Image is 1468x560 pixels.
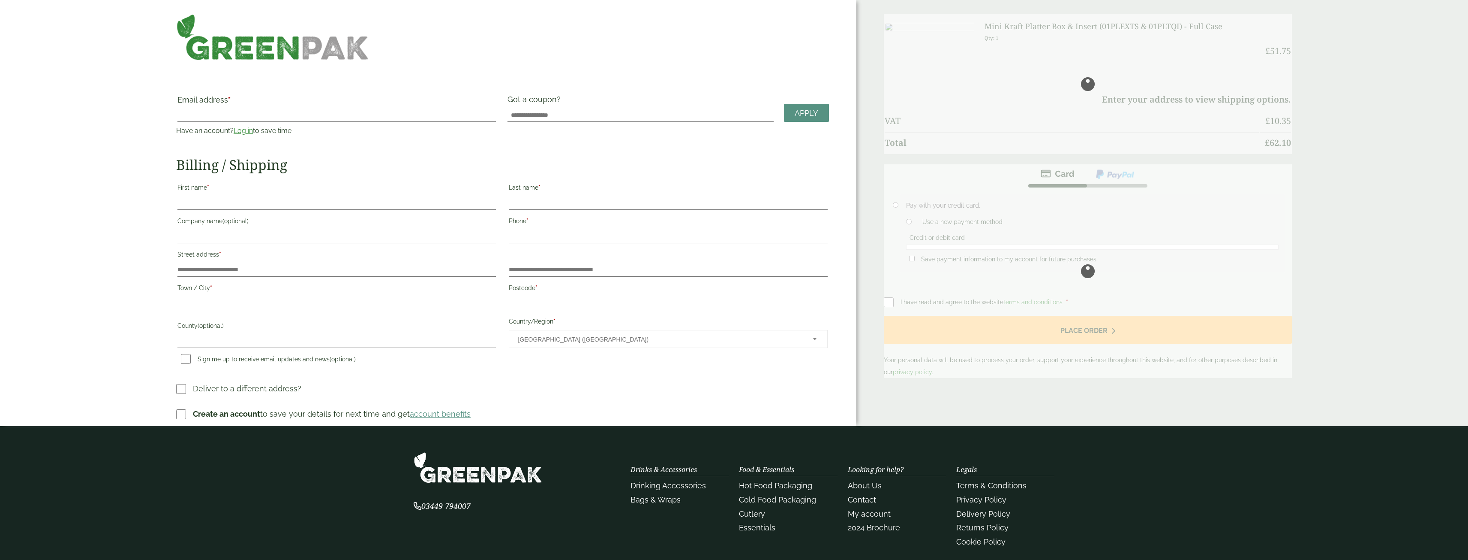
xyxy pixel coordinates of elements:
span: Apply [795,109,818,118]
label: Sign me up to receive email updates and news [177,356,359,365]
label: Town / City [177,282,496,297]
abbr: required [228,95,231,104]
a: Cookie Policy [956,537,1006,546]
a: Bags & Wraps [630,495,681,504]
label: Country/Region [509,315,827,330]
a: 2024 Brochure [848,523,900,532]
abbr: required [553,318,555,325]
label: First name [177,182,496,196]
a: account benefits [410,409,471,418]
strong: Create an account [193,409,260,418]
a: Delivery Policy [956,509,1010,518]
span: United Kingdom (UK) [518,330,801,348]
abbr: required [538,184,540,191]
label: Email address [177,96,496,108]
a: Essentials [739,523,775,532]
a: About Us [848,481,882,490]
label: Postcode [509,282,827,297]
a: Cutlery [739,509,765,518]
a: Returns Policy [956,523,1009,532]
a: Apply [784,104,829,122]
a: Terms & Conditions [956,481,1027,490]
span: (optional) [222,218,249,224]
img: GreenPak Supplies [414,452,542,483]
h2: Billing / Shipping [176,157,829,173]
abbr: required [210,285,212,291]
a: Contact [848,495,876,504]
label: Phone [509,215,827,230]
abbr: required [219,251,221,258]
label: Street address [177,248,496,263]
a: Log in [234,127,253,135]
span: (optional) [330,356,356,363]
span: 03449 794007 [414,501,471,511]
span: (optional) [198,322,224,329]
label: Company name [177,215,496,230]
abbr: required [535,285,537,291]
p: Deliver to a different address? [193,383,301,394]
label: Got a coupon? [507,95,564,108]
p: to save your details for next time and get [193,408,471,420]
label: Last name [509,182,827,196]
input: Sign me up to receive email updates and news(optional) [181,354,191,364]
a: Hot Food Packaging [739,481,812,490]
a: Privacy Policy [956,495,1006,504]
abbr: required [526,218,528,224]
a: Drinking Accessories [630,481,706,490]
a: 03449 794007 [414,502,471,511]
span: Country/Region [509,330,827,348]
a: Cold Food Packaging [739,495,816,504]
a: My account [848,509,891,518]
abbr: required [207,184,209,191]
img: GreenPak Supplies [176,14,369,61]
label: County [177,320,496,334]
p: Have an account? to save time [176,126,497,136]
